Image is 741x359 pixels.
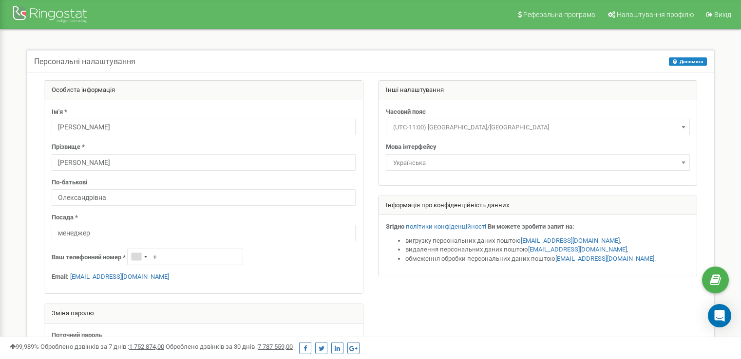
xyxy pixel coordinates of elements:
div: Open Intercom Messenger [708,304,731,327]
span: 99,989% [10,343,39,350]
input: Ім'я [52,119,356,135]
label: Прізвище * [52,143,85,152]
div: Telephone country code [128,249,150,265]
strong: Згідно [386,223,404,230]
li: обмеження обробки персональних даних поштою . [405,254,690,264]
span: Оброблено дзвінків за 7 днів : [40,343,164,350]
span: Вихід [714,11,731,18]
span: Українська [386,154,690,171]
label: Мова інтерфейсу [386,143,437,152]
span: Реферальна програма [523,11,595,18]
label: Ваш телефонний номер * [52,253,126,262]
span: (UTC-11:00) Pacific/Midway [389,121,686,134]
strong: Email: [52,273,69,280]
span: Українська [389,156,686,170]
label: По-батькові [52,178,87,187]
li: видалення персональних даних поштою , [405,245,690,254]
label: Ім'я * [52,108,67,117]
button: Допомога [669,57,707,66]
a: [EMAIL_ADDRESS][DOMAIN_NAME] [521,237,620,244]
div: Інші налаштування [379,81,697,100]
li: вигрузку персональних даних поштою , [405,236,690,246]
div: Особиста інформація [44,81,363,100]
input: Посада [52,225,356,241]
input: +1-800-555-55-55 [127,249,243,265]
div: Інформація про конфіденційність данних [379,196,697,215]
a: [EMAIL_ADDRESS][DOMAIN_NAME] [70,273,169,280]
span: Налаштування профілю [617,11,694,18]
span: (UTC-11:00) Pacific/Midway [386,119,690,135]
span: Оброблено дзвінків за 30 днів : [166,343,293,350]
a: [EMAIL_ADDRESS][DOMAIN_NAME] [555,255,654,262]
u: 1 752 874,00 [129,343,164,350]
strong: Ви можете зробити запит на: [488,223,574,230]
input: По-батькові [52,189,356,206]
label: Поточний пароль [52,331,102,340]
label: Часовий пояс [386,108,426,117]
input: Прізвище [52,154,356,171]
a: політики конфіденційності [406,223,486,230]
u: 7 787 559,00 [258,343,293,350]
div: Зміна паролю [44,304,363,323]
h5: Персональні налаштування [34,57,135,66]
a: [EMAIL_ADDRESS][DOMAIN_NAME] [528,246,627,253]
label: Посада * [52,213,78,222]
